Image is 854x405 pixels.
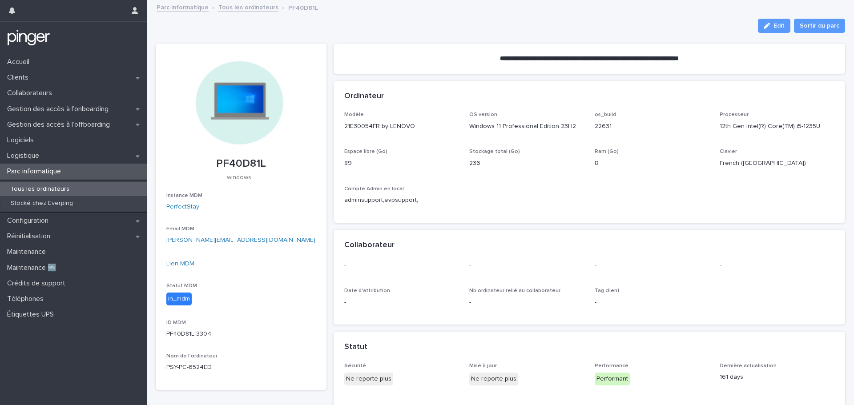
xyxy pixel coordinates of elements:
p: adminsupport,evpsupport, [344,196,459,205]
p: Gestion des accès à l’onboarding [4,105,116,113]
p: - [344,261,459,270]
p: Téléphones [4,295,51,303]
p: Configuration [4,217,56,225]
p: - [720,261,834,270]
img: mTgBEunGTSyRkCgitkcU [7,29,50,47]
a: [PERSON_NAME][EMAIL_ADDRESS][DOMAIN_NAME] [166,237,315,243]
p: Maintenance [4,248,53,256]
span: Nb ordinateur relié au collaborateur [469,288,560,293]
p: Gestion des accès à l’offboarding [4,120,117,129]
p: - [595,298,709,307]
p: Collaborateurs [4,89,59,97]
div: in_mdm [166,293,192,305]
p: 236 [469,159,584,168]
span: Performance [595,363,628,369]
div: Ne reporte plus [344,373,393,385]
p: Clients [4,73,36,82]
p: Stocké chez Everping [4,200,80,207]
p: PF40D81L [166,157,316,170]
span: Date d'attribution [344,288,390,293]
p: - [595,261,709,270]
div: Ne reporte plus [469,373,518,385]
a: Lien MDM [166,261,194,267]
span: Modèle [344,112,364,117]
p: - [344,298,459,307]
p: Parc informatique [4,167,68,176]
p: - [469,298,584,307]
p: 22631 [595,122,709,131]
p: 89 [344,159,459,168]
p: Tous les ordinateurs [4,185,77,193]
p: Accueil [4,58,36,66]
span: Ram (Go) [595,149,619,154]
span: Dernière actualisation [720,363,777,369]
span: Processeur [720,112,749,117]
p: windows [166,174,312,181]
a: Tous les ordinateurs [218,2,278,12]
span: Mise à jour [469,363,497,369]
span: Stockage total (Go) [469,149,520,154]
p: PF40D81L-3304 [166,329,316,339]
p: 12th Gen Intel(R) Core(TM) i5-1235U [720,122,834,131]
span: Compte Admin en local [344,186,404,192]
p: 161 days [720,373,834,382]
p: - [469,261,584,270]
span: Sécurité [344,363,366,369]
p: PSY-PC-6524ED [166,363,316,372]
div: Performant [595,373,630,385]
p: Crédits de support [4,279,73,288]
p: Logistique [4,152,46,160]
span: Sortir du parc [800,21,839,30]
p: 21E30054FR by LENOVO [344,122,459,131]
p: Étiquettes UPS [4,310,61,319]
span: Edit [773,23,785,29]
span: ID MDM [166,320,186,325]
span: OS version [469,112,497,117]
button: Sortir du parc [794,19,845,33]
p: Réinitialisation [4,232,57,241]
span: Espace libre (Go) [344,149,387,154]
span: os_build [595,112,616,117]
p: Maintenance 🆕 [4,264,64,272]
a: Parc informatique [157,2,209,12]
h2: Collaborateur [344,241,395,250]
a: PerfectStay [166,202,199,212]
p: French ([GEOGRAPHIC_DATA]) [720,159,834,168]
span: Email MDM [166,226,194,232]
span: Statut MDM [166,283,197,289]
h2: Ordinateur [344,92,384,101]
p: Windows 11 Professional Edition 23H2 [469,122,584,131]
p: 8 [595,159,709,168]
p: Logiciels [4,136,41,144]
span: Tag client [595,288,620,293]
span: Clavier [720,149,737,154]
span: Nom de l'ordinateur [166,353,218,359]
p: PF40D81L [288,2,318,12]
h2: Statut [344,342,367,352]
span: Instance MDM [166,193,202,198]
button: Edit [758,19,790,33]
